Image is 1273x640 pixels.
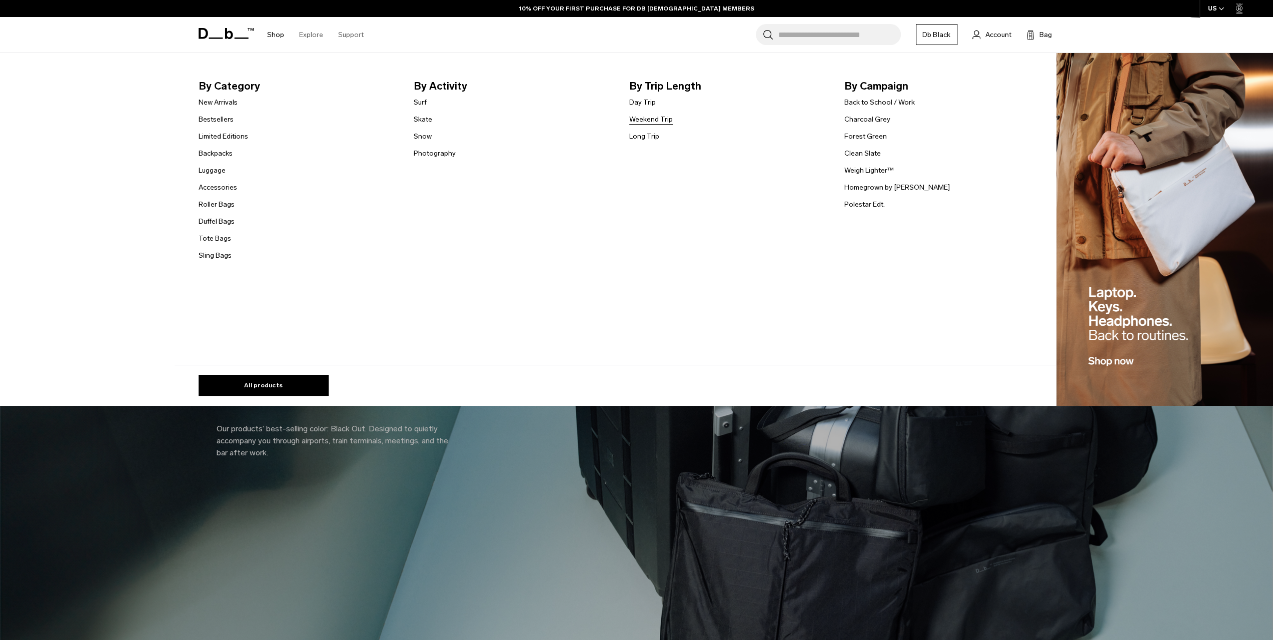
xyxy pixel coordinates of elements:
[199,182,237,193] a: Accessories
[414,131,432,142] a: Snow
[519,4,754,13] a: 10% OFF YOUR FIRST PURCHASE FOR DB [DEMOGRAPHIC_DATA] MEMBERS
[414,97,427,108] a: Surf
[414,148,456,159] a: Photography
[199,199,235,210] a: Roller Bags
[1039,30,1052,40] span: Bag
[844,148,881,159] a: Clean Slate
[199,97,238,108] a: New Arrivals
[414,78,613,94] span: By Activity
[629,114,673,125] a: Weekend Trip
[844,165,894,176] a: Weigh Lighter™
[985,30,1011,40] span: Account
[844,182,950,193] a: Homegrown by [PERSON_NAME]
[844,97,915,108] a: Back to School / Work
[199,148,233,159] a: Backpacks
[199,233,231,244] a: Tote Bags
[972,29,1011,41] a: Account
[299,17,323,53] a: Explore
[844,78,1044,94] span: By Campaign
[199,165,226,176] a: Luggage
[199,78,398,94] span: By Category
[267,17,284,53] a: Shop
[199,216,235,227] a: Duffel Bags
[629,97,656,108] a: Day Trip
[199,375,329,396] a: All products
[199,114,234,125] a: Bestsellers
[414,114,432,125] a: Skate
[1026,29,1052,41] button: Bag
[338,17,364,53] a: Support
[916,24,957,45] a: Db Black
[629,78,829,94] span: By Trip Length
[199,131,248,142] a: Limited Editions
[260,17,371,53] nav: Main Navigation
[629,131,659,142] a: Long Trip
[844,199,885,210] a: Polestar Edt.
[844,114,890,125] a: Charcoal Grey
[199,250,232,261] a: Sling Bags
[844,131,887,142] a: Forest Green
